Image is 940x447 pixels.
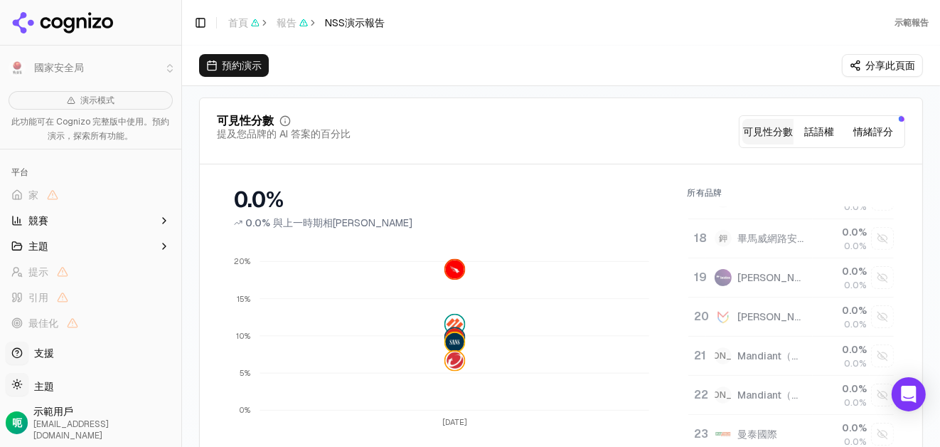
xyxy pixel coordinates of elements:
[842,304,858,317] font: 0.0
[228,16,248,29] font: 首頁
[871,227,894,250] button: 顯示畢馬威網路安全服務數據
[236,330,250,340] tspan: 10%
[239,405,250,415] tspan: 0%
[234,256,250,266] tspan: 20%
[871,345,894,367] button: 顯示 mandiant（fireeye）數據
[842,54,923,77] button: 分享此頁面
[228,16,385,30] nav: 麵包屑
[217,127,351,140] font: 提及您品牌的 AI 答案的百分比
[844,358,867,369] font: 0.0%
[12,416,22,429] font: 呃
[842,382,858,395] font: 0.0
[688,258,894,297] tr: 19萊多斯[PERSON_NAME]0.0%0.0%顯示 leidos 數據
[804,125,834,138] font: 話語權
[871,384,894,406] button: 顯示 mandiant（以前稱為 fireeye Consulting）數據
[277,16,297,29] font: 報告
[33,419,109,441] font: [EMAIL_ADDRESS][DOMAIN_NAME]
[865,59,915,72] font: 分享此頁面
[844,280,867,291] font: 0.0%
[245,216,270,229] font: 0.0%
[894,17,929,28] font: 示範報告
[719,233,727,244] font: 鉀
[6,209,176,232] button: 競賽
[445,327,464,346] img: fortinet
[871,423,894,446] button: 顯示 mantech 國際數據
[237,293,250,303] tspan: 15%
[28,291,48,304] font: 引用
[743,125,793,138] font: 可見性分數
[325,16,385,29] font: NSS演示報告
[871,305,894,328] button: 顯示 mandiant 數據
[844,397,867,409] font: 0.0%
[28,214,48,227] font: 競賽
[687,187,722,199] font: 所有品牌
[234,186,284,214] font: 0.0%
[199,54,269,77] button: 預約演示
[81,95,115,106] font: 演示模式
[694,309,709,324] font: 20
[858,265,867,278] font: %
[688,389,759,401] font: [PERSON_NAME]
[28,189,38,201] font: 家
[737,389,905,401] font: Mandiant（原 Fireeye Consulting）
[12,116,170,142] font: 此功能可在 Cognizo 完整版中使用。預約演示，探索所有功能。
[871,266,894,289] button: 顯示 leidos 數據
[445,260,464,278] img: crowdstrike
[273,216,412,229] font: 與上一時期相[PERSON_NAME]
[11,167,28,178] font: 平台
[842,226,858,238] font: 0.0
[688,375,894,414] tr: 22[PERSON_NAME]Mandiant（原 Fireeye Consulting）0.0%0.0%顯示 mandiant（以前稱為 fireeye Consulting）數據
[858,343,867,356] font: %
[694,387,708,402] font: 22
[844,319,867,330] font: 0.0%
[715,269,732,286] img: 萊多斯
[694,426,708,441] font: 23
[445,315,464,333] img: palo alto networks
[325,16,385,30] span: NSS演示報告
[737,232,827,245] font: 畢馬威網路安全服務
[715,426,732,443] img: 曼泰國際
[842,343,858,356] font: 0.0
[688,297,894,336] tr: 20曼迪安特[PERSON_NAME]特0.0%0.0%顯示 mandiant 數據
[737,271,819,284] font: [PERSON_NAME]
[892,377,926,411] div: 開啟 Intercom Messenger
[715,308,732,325] img: 曼迪安特
[34,347,54,359] font: 支援
[222,59,262,72] font: 預約演示
[28,265,48,278] font: 提示
[842,265,858,278] font: 0.0
[844,201,867,213] font: 0.0%
[858,421,867,434] font: %
[688,336,894,375] tr: 21[PERSON_NAME]Mandiant（火眼）0.0%0.0%顯示 mandiant（fireeye）數據
[688,350,759,362] font: [PERSON_NAME]
[688,219,894,258] tr: 18鉀畢馬威網路安全服務0.0%0.0%顯示畢馬威網路安全服務數據
[28,317,58,330] font: 最佳化
[858,304,867,317] font: %
[28,240,48,253] font: 主題
[445,351,464,369] img: trend micro
[442,417,467,427] tspan: [DATE]
[6,235,176,258] button: 主題
[737,428,777,441] font: 曼泰國際
[240,368,250,378] tspan: 5%
[737,310,829,323] font: [PERSON_NAME]特
[34,380,54,393] font: 主題
[217,113,274,128] font: 可見性分數
[33,405,73,418] font: 示範用戶
[844,241,867,252] font: 0.0%
[842,421,858,434] font: 0.0
[853,125,893,138] font: 情緒評分
[694,231,707,246] font: 18
[737,349,821,362] font: Mandiant（火眼）
[694,270,707,285] font: 19
[858,226,867,238] font: %
[858,382,867,395] font: %
[445,333,464,352] img: sans institute
[694,348,706,363] font: 21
